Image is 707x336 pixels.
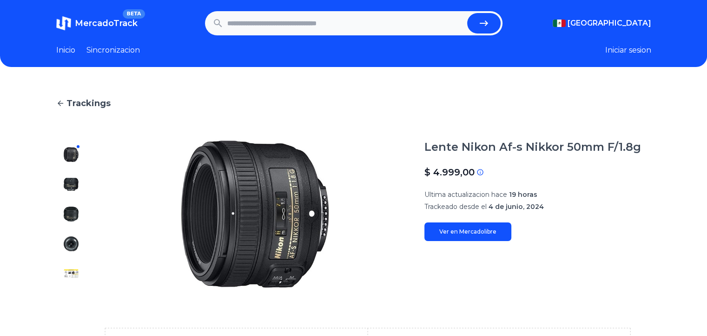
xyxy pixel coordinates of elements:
[424,166,475,179] p: $ 4.999,00
[424,222,511,241] a: Ver en Mercadolibre
[66,97,111,110] span: Trackings
[64,207,79,222] img: Lente Nikon Af-s Nikkor 50mm F/1.8g
[605,45,651,56] button: Iniciar sesion
[56,97,651,110] a: Trackings
[105,140,406,289] img: Lente Nikon Af-s Nikkor 50mm F/1.8g
[64,266,79,281] img: Lente Nikon Af-s Nikkor 50mm F/1.8g
[64,236,79,251] img: Lente Nikon Af-s Nikkor 50mm F/1.8g
[424,140,641,155] h1: Lente Nikon Af-s Nikkor 50mm F/1.8g
[56,16,138,31] a: MercadoTrackBETA
[553,18,651,29] button: [GEOGRAPHIC_DATA]
[86,45,140,56] a: Sincronizacion
[56,45,75,56] a: Inicio
[56,16,71,31] img: MercadoTrack
[424,190,507,199] span: Ultima actualizacion hace
[64,177,79,192] img: Lente Nikon Af-s Nikkor 50mm F/1.8g
[553,20,566,27] img: Mexico
[424,202,487,211] span: Trackeado desde el
[123,9,145,19] span: BETA
[489,202,544,211] span: 4 de junio, 2024
[568,18,651,29] span: [GEOGRAPHIC_DATA]
[75,18,138,28] span: MercadoTrack
[509,190,537,199] span: 19 horas
[64,147,79,162] img: Lente Nikon Af-s Nikkor 50mm F/1.8g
